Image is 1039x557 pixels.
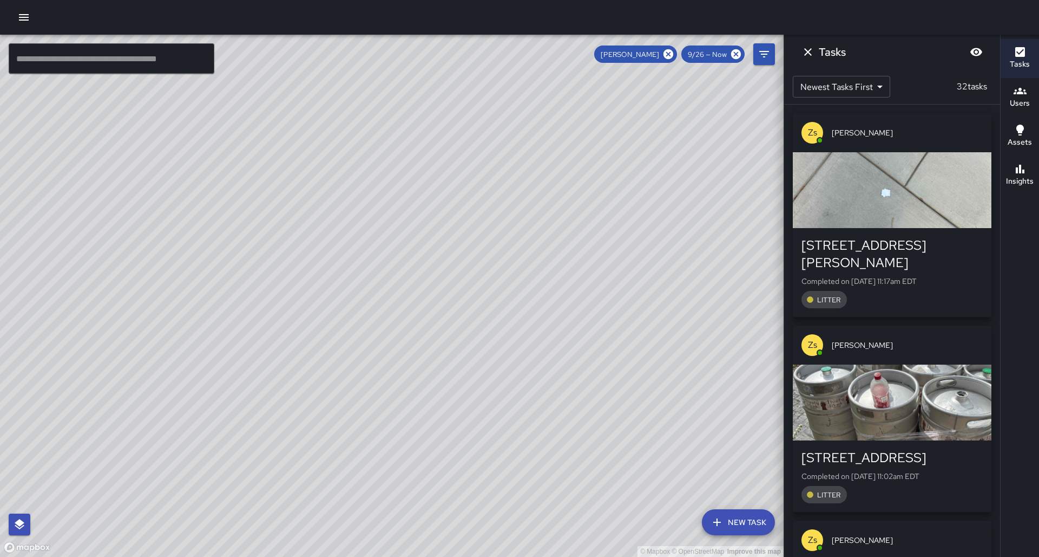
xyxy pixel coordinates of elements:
p: Completed on [DATE] 11:02am EDT [801,471,983,482]
button: Insights [1001,156,1039,195]
p: Zs [808,339,817,352]
button: Assets [1001,117,1039,156]
button: Zs[PERSON_NAME][STREET_ADDRESS][PERSON_NAME]Completed on [DATE] 11:17am EDTLITTER [793,113,991,317]
p: Zs [808,126,817,139]
span: [PERSON_NAME] [594,50,666,59]
div: 9/26 — Now [681,46,745,63]
span: 9/26 — Now [681,50,733,59]
button: New Task [702,509,775,535]
div: [STREET_ADDRESS][PERSON_NAME] [801,237,983,271]
h6: Tasks [1010,59,1030,70]
button: Filters [753,43,775,65]
h6: Tasks [819,43,846,61]
span: LITTER [811,490,847,500]
button: Dismiss [797,41,819,63]
span: LITTER [811,295,847,305]
div: [PERSON_NAME] [594,46,677,63]
button: Tasks [1001,39,1039,78]
h6: Assets [1008,137,1032,148]
button: Zs[PERSON_NAME][STREET_ADDRESS]Completed on [DATE] 11:02am EDTLITTER [793,326,991,512]
p: Zs [808,534,817,547]
h6: Users [1010,98,1030,109]
span: [PERSON_NAME] [832,127,983,138]
button: Blur [965,41,987,63]
h6: Insights [1006,176,1034,187]
p: 32 tasks [952,80,991,93]
span: [PERSON_NAME] [832,535,983,546]
p: Completed on [DATE] 11:17am EDT [801,276,983,287]
div: Newest Tasks First [793,76,890,98]
button: Users [1001,78,1039,117]
div: [STREET_ADDRESS] [801,449,983,467]
span: [PERSON_NAME] [832,340,983,351]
